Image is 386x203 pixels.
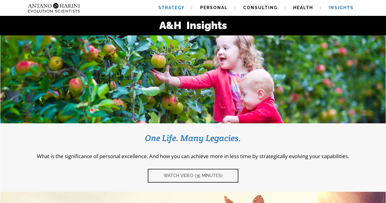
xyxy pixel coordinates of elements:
span: Strategy [158,5,185,10]
span: Health [293,5,313,10]
strong: A&H Insights [159,19,227,31]
h3: One Life. Many Legacies. [9,132,377,143]
p: What is the significance of personal excellence. And how you can achieve more in less time by str... [9,153,377,160]
span: Personal [200,5,228,10]
span: Insights [329,5,354,10]
span: Consulting [243,5,278,10]
a: Watch video (35 Minutes) [148,169,238,183]
span: Watch video (35 Minutes) [164,173,222,178]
